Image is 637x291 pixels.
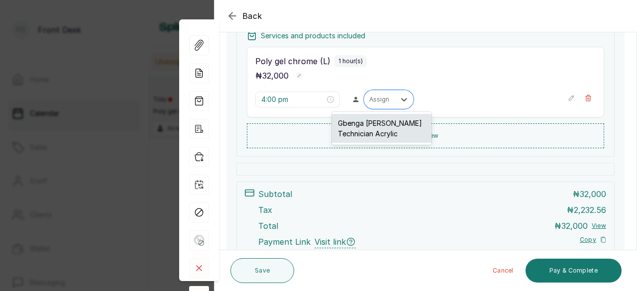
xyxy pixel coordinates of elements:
p: 1 hour(s) [338,57,363,65]
p: ₦ [567,204,606,216]
span: 2,232.56 [574,205,606,215]
span: 32,000 [580,189,606,199]
p: ₦ [255,70,289,82]
p: Subtotal [258,188,292,200]
p: Tax [258,204,272,216]
span: Payment Link [258,236,311,248]
button: Save [230,258,294,283]
p: Poly gel chrome (L) [255,55,330,67]
p: Total [258,220,278,232]
span: 32,000 [561,221,588,231]
button: Back [226,10,262,22]
button: Pay & Complete [526,259,622,283]
button: Cancel [485,259,522,283]
div: Gbenga [PERSON_NAME] Technician Acrylic [332,114,431,143]
span: Back [242,10,262,22]
p: ₦ [573,188,606,200]
p: Services and products included [261,31,365,41]
button: Add new [247,123,604,148]
p: ₦ [554,220,588,232]
input: Select time [261,94,325,105]
span: Visit link [315,236,356,248]
button: Copy [580,236,606,244]
span: 32,000 [262,71,289,81]
button: View [592,222,606,230]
